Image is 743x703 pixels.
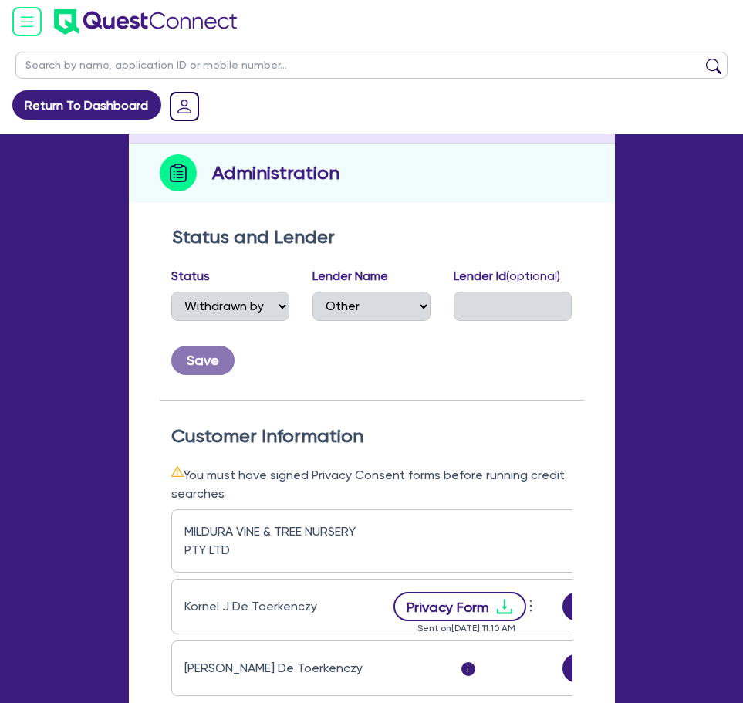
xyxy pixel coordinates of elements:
span: more [523,594,539,617]
div: MILDURA VINE & TREE NURSERY PTY LTD [184,522,377,559]
h2: Administration [212,159,339,187]
button: Save [171,346,235,375]
button: Dropdown toggle [526,593,539,620]
a: Return To Dashboard [12,90,161,120]
span: i [461,662,475,676]
h2: Status and Lender [172,226,572,248]
label: Lender Name [312,267,388,286]
span: download [495,597,514,616]
div: [PERSON_NAME] De Toerkenczy [184,659,377,678]
img: step-icon [160,154,197,191]
h2: Customer Information [171,425,572,448]
a: Dropdown toggle [164,86,204,127]
button: Credit Reportdownload [562,592,704,621]
button: Credit Reportdownload [562,654,704,683]
div: You must have signed Privacy Consent forms before running credit searches [171,465,572,503]
img: icon-menu-open [12,7,42,36]
div: Kornel J De Toerkenczy [184,597,377,616]
button: Privacy Formdownload [393,592,526,621]
span: (optional) [506,269,560,283]
input: Search by name, application ID or mobile number... [15,52,728,79]
label: Lender Id [454,267,560,286]
img: quest-connect-logo-blue [54,9,237,35]
label: Status [171,267,210,286]
span: warning [171,465,184,478]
